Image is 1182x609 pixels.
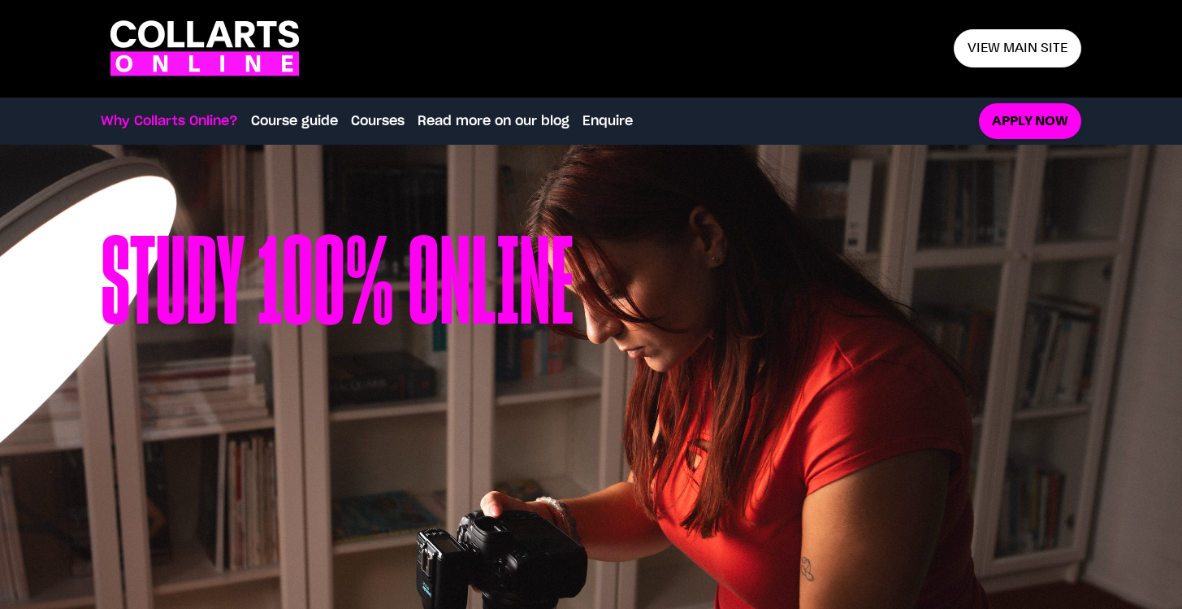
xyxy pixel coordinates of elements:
a: Courses [351,111,405,131]
a: View main site [954,29,1081,67]
a: Apply now [979,103,1081,140]
a: Enquire [582,111,633,131]
a: Why Collarts Online? [101,111,238,131]
a: Course guide [251,111,338,131]
a: Read more on our blog [418,111,569,131]
h1: Study 100% online [101,226,574,535]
